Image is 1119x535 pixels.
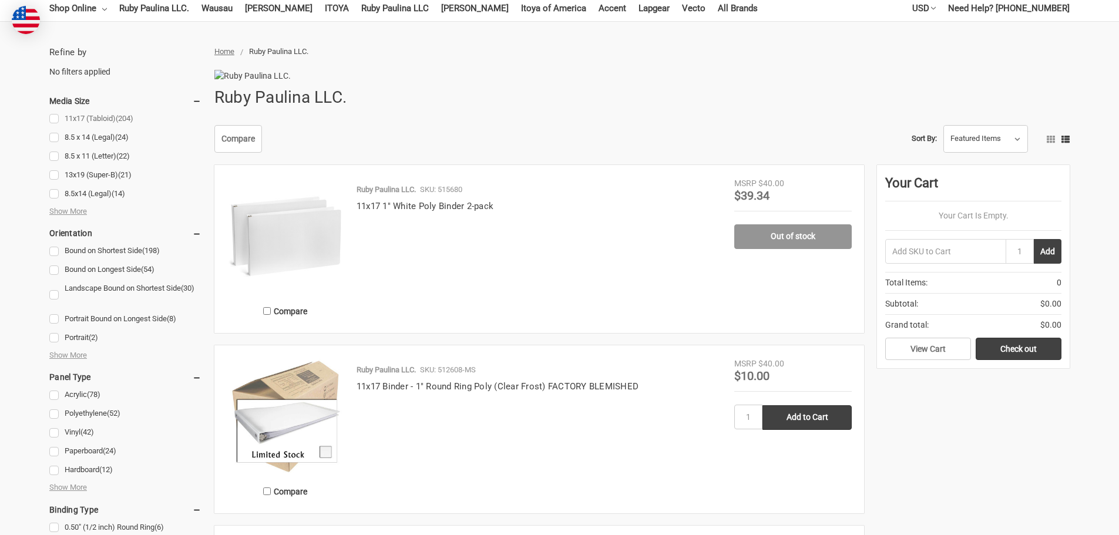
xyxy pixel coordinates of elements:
[758,359,784,368] span: $40.00
[357,364,416,376] p: Ruby Paulina LLC.
[734,358,757,370] div: MSRP
[263,487,271,495] input: Compare
[49,243,201,259] a: Bound on Shortest Side
[49,206,87,217] span: Show More
[227,301,344,321] label: Compare
[885,338,971,360] a: View Cart
[49,186,201,202] a: 8.5x14 (Legal)
[420,364,476,376] p: SKU: 512608-MS
[1034,239,1061,264] button: Add
[80,428,94,436] span: (42)
[758,179,784,188] span: $40.00
[118,170,132,179] span: (21)
[49,482,87,493] span: Show More
[885,319,929,331] span: Grand total:
[49,406,201,422] a: Polyethylene
[112,189,125,198] span: (14)
[49,443,201,459] a: Paperboard
[227,177,344,295] img: 11x17 1" White Poly Binder 2-pack
[885,298,918,310] span: Subtotal:
[420,184,462,196] p: SKU: 515680
[263,307,271,315] input: Compare
[49,46,201,78] div: No filters applied
[49,130,201,146] a: 8.5 x 14 (Legal)
[49,167,201,183] a: 13x19 (Super-B)
[49,349,87,361] span: Show More
[912,130,937,147] label: Sort By:
[49,330,201,346] a: Portrait
[49,462,201,478] a: Hardboard
[734,177,757,190] div: MSRP
[49,111,201,127] a: 11x17 (Tabloid)
[142,246,160,255] span: (198)
[115,133,129,142] span: (24)
[357,201,493,211] a: 11x17 1" White Poly Binder 2-pack
[49,226,201,240] h5: Orientation
[214,70,326,82] img: Ruby Paulina LLC.
[227,482,344,501] label: Compare
[214,47,234,56] a: Home
[181,284,194,292] span: (30)
[116,152,130,160] span: (22)
[49,281,201,308] a: Landscape Bound on Shortest Side
[99,465,113,474] span: (12)
[1022,503,1119,535] iframe: Google Customer Reviews
[49,387,201,403] a: Acrylic
[49,149,201,164] a: 8.5 x 11 (Letter)
[885,210,1061,222] p: Your Cart Is Empty.
[885,239,1006,264] input: Add SKU to Cart
[885,173,1061,201] div: Your Cart
[89,333,98,342] span: (2)
[976,338,1061,360] a: Check out
[885,277,928,289] span: Total Items:
[49,262,201,278] a: Bound on Longest Side
[357,381,639,392] a: 11x17 Binder - 1" Round Ring Poly (Clear Frost) FACTORY BLEMISHED
[249,47,308,56] span: Ruby Paulina LLC.
[141,265,154,274] span: (54)
[214,82,347,113] h1: Ruby Paulina LLC.
[87,390,100,399] span: (78)
[49,425,201,440] a: Vinyl
[107,409,120,418] span: (52)
[1040,319,1061,331] span: $0.00
[49,503,201,517] h5: Binding Type
[154,523,164,531] span: (6)
[734,189,769,203] span: $39.34
[762,405,852,430] input: Add to Cart
[734,224,852,249] a: Out of stock
[49,94,201,108] h5: Media Size
[116,114,133,123] span: (204)
[357,184,416,196] p: Ruby Paulina LLC.
[49,311,201,327] a: Portrait Bound on Longest Side
[167,314,176,323] span: (8)
[49,46,201,59] h5: Refine by
[1057,277,1061,289] span: 0
[1040,298,1061,310] span: $0.00
[734,369,769,383] span: $10.00
[12,6,40,34] img: duty and tax information for United States
[103,446,116,455] span: (24)
[214,125,262,153] a: Compare
[49,370,201,384] h5: Panel Type
[227,358,344,475] img: 11x17 Binder - 1" Round Ring Poly (Clear Frost) FACTORY BLEMISHED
